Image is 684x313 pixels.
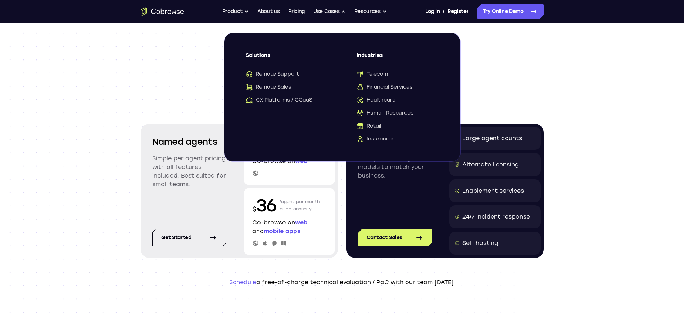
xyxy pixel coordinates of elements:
[295,219,308,226] span: web
[443,7,445,16] span: /
[357,135,393,143] span: Insurance
[280,194,320,217] p: /agent per month billed annually
[229,279,256,286] a: Schedule
[357,84,412,91] span: Financial Services
[357,84,439,91] a: Financial ServicesFinancial Services
[264,228,300,234] span: mobile apps
[257,4,280,19] a: About us
[252,194,277,217] p: 36
[425,4,440,19] a: Log In
[141,58,544,81] span: Scalable and customized
[357,122,381,130] span: Retail
[246,84,253,91] img: Remote Sales
[152,154,226,189] p: Simple per agent pricing with all features included. Best suited for small teams.
[357,122,439,130] a: RetailRetail
[477,4,544,19] a: Try Online Demo
[246,97,328,104] a: CX Platforms / CCaaSCX Platforms / CCaaS
[152,135,226,148] h2: Named agents
[252,205,257,213] span: $
[357,84,364,91] img: Financial Services
[246,97,253,104] img: CX Platforms / CCaaS
[462,187,524,195] div: Enablement services
[246,97,312,104] span: CX Platforms / CCaaS
[246,71,328,78] a: Remote SupportRemote Support
[313,4,346,19] button: Use Cases
[246,84,291,91] span: Remote Sales
[246,71,299,78] span: Remote Support
[141,278,544,287] p: a free-of-charge technical evaluation / PoC with our team [DATE].
[222,4,249,19] button: Product
[462,134,522,143] div: Large agent counts
[462,160,519,169] div: Alternate licensing
[357,122,364,130] img: Retail
[357,97,439,104] a: HealthcareHealthcare
[246,84,328,91] a: Remote SalesRemote Sales
[357,109,413,117] span: Human Resources
[357,109,439,117] a: Human ResourcesHuman Resources
[357,97,364,104] img: Healthcare
[354,4,387,19] button: Resources
[246,71,253,78] img: Remote Support
[252,157,326,166] p: Co-browse on
[462,213,530,221] div: 24/7 Incident response
[357,97,395,104] span: Healthcare
[357,52,439,65] span: Industries
[357,71,439,78] a: TelecomTelecom
[141,7,184,16] a: Go to the home page
[141,58,544,104] h1: pricing models
[462,239,498,247] div: Self hosting
[252,218,326,236] p: Co-browse on and
[152,229,226,246] a: Get started
[358,154,432,180] p: Enterprise pricing models to match your business.
[357,109,364,117] img: Human Resources
[357,71,388,78] span: Telecom
[357,71,364,78] img: Telecom
[357,135,439,143] a: InsuranceInsurance
[246,52,328,65] span: Solutions
[358,229,432,246] a: Contact Sales
[288,4,305,19] a: Pricing
[448,4,468,19] a: Register
[357,135,364,143] img: Insurance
